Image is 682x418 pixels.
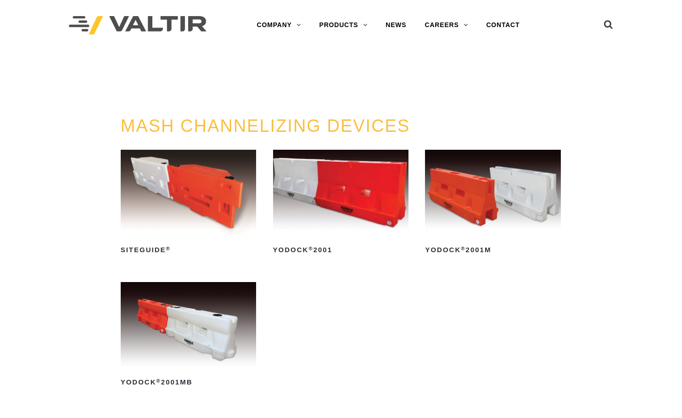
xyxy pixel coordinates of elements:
[121,282,256,390] a: Yodock®2001MB
[273,150,408,257] a: Yodock®2001
[166,246,171,251] sup: ®
[376,16,415,34] a: NEWS
[69,16,207,35] img: Valtir
[425,243,560,258] h2: Yodock 2001M
[416,16,477,34] a: CAREERS
[425,150,560,257] a: Yodock®2001M
[121,116,410,136] a: MASH CHANNELIZING DEVICES
[273,150,408,235] img: Yodock 2001 Water Filled Barrier and Barricade
[121,243,256,258] h2: SiteGuide
[310,16,377,34] a: PRODUCTS
[248,16,310,34] a: COMPANY
[121,375,256,390] h2: Yodock 2001MB
[157,378,161,384] sup: ®
[477,16,529,34] a: CONTACT
[308,246,313,251] sup: ®
[461,246,465,251] sup: ®
[273,243,408,258] h2: Yodock 2001
[121,150,256,257] a: SiteGuide®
